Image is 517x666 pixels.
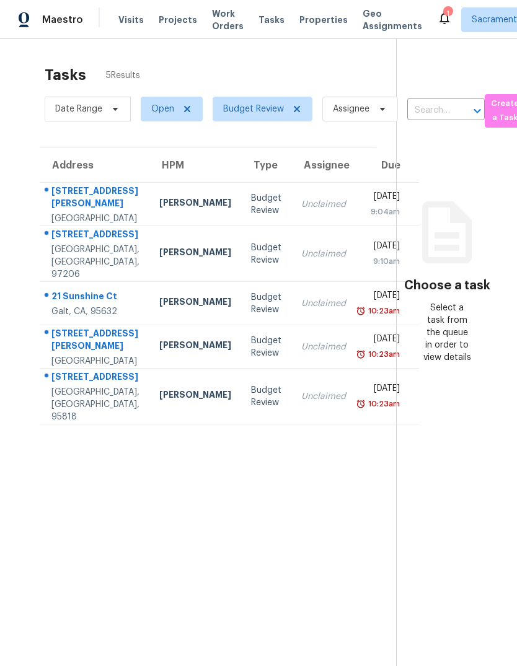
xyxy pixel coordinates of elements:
div: [DATE] [366,240,400,255]
div: Budget Review [251,192,281,217]
div: [STREET_ADDRESS] [51,228,139,243]
div: Unclaimed [301,297,346,310]
div: [STREET_ADDRESS][PERSON_NAME] [51,327,139,355]
div: [STREET_ADDRESS][PERSON_NAME] [51,185,139,213]
div: Unclaimed [301,341,346,353]
img: Overdue Alarm Icon [356,398,366,410]
div: 9:10am [366,255,400,268]
th: HPM [149,148,241,183]
h3: Choose a task [404,279,490,292]
div: Select a task from the queue in order to view details [422,302,472,364]
th: Address [40,148,149,183]
span: Assignee [333,103,369,115]
div: Budget Review [251,242,281,266]
button: Open [469,102,486,120]
div: 1 [443,7,452,20]
div: [STREET_ADDRESS] [51,370,139,386]
div: [PERSON_NAME] [159,296,231,311]
div: Budget Review [251,335,281,359]
div: [GEOGRAPHIC_DATA], [GEOGRAPHIC_DATA], 97206 [51,243,139,281]
div: [PERSON_NAME] [159,388,231,404]
span: Geo Assignments [363,7,422,32]
span: Date Range [55,103,102,115]
div: [DATE] [366,333,400,348]
div: [GEOGRAPHIC_DATA] [51,355,139,367]
div: [DATE] [366,289,400,305]
span: 5 Results [106,69,140,82]
img: Overdue Alarm Icon [356,305,366,317]
span: Maestro [42,14,83,26]
input: Search by address [407,101,450,120]
span: Tasks [258,15,285,24]
div: Unclaimed [301,248,346,260]
th: Due [356,148,419,183]
th: Type [241,148,291,183]
div: Unclaimed [301,390,346,403]
div: Galt, CA, 95632 [51,305,139,318]
th: Assignee [291,148,356,183]
div: Budget Review [251,384,281,409]
div: Budget Review [251,291,281,316]
div: 10:23am [366,305,400,317]
span: Open [151,103,174,115]
span: Budget Review [223,103,284,115]
div: 10:23am [366,348,400,361]
span: Properties [299,14,348,26]
span: Work Orders [212,7,244,32]
div: 9:04am [366,206,400,218]
h2: Tasks [45,69,86,81]
div: [PERSON_NAME] [159,196,231,212]
div: [PERSON_NAME] [159,339,231,354]
div: 10:23am [366,398,400,410]
div: [GEOGRAPHIC_DATA], [GEOGRAPHIC_DATA], 95818 [51,386,139,423]
div: [DATE] [366,382,400,398]
div: 21 Sunshine Ct [51,290,139,305]
img: Overdue Alarm Icon [356,348,366,361]
span: Visits [118,14,144,26]
span: Projects [159,14,197,26]
div: [DATE] [366,190,400,206]
div: [GEOGRAPHIC_DATA] [51,213,139,225]
div: Unclaimed [301,198,346,211]
div: [PERSON_NAME] [159,246,231,261]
